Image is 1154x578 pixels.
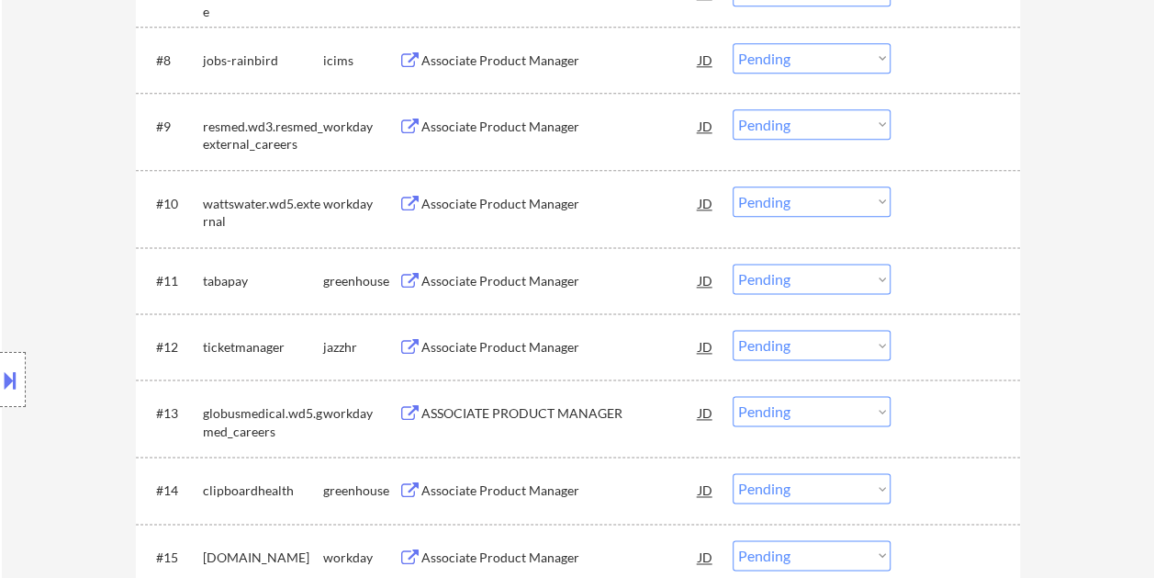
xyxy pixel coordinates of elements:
div: Associate Product Manager [421,549,699,567]
div: JD [697,330,715,363]
div: JD [697,540,715,573]
div: JD [697,264,715,297]
div: workday [323,195,398,213]
div: jazzhr [323,338,398,357]
div: Associate Product Manager [421,195,699,213]
div: JD [697,473,715,506]
div: workday [323,404,398,423]
div: icims [323,51,398,70]
div: #8 [156,51,188,70]
div: Associate Product Manager [421,51,699,70]
div: greenhouse [323,482,398,500]
div: Associate Product Manager [421,482,699,500]
div: Associate Product Manager [421,118,699,136]
div: ASSOCIATE PRODUCT MANAGER [421,404,699,423]
div: Associate Product Manager [421,272,699,290]
div: JD [697,396,715,429]
div: workday [323,118,398,136]
div: workday [323,549,398,567]
div: jobs-rainbird [203,51,323,70]
div: JD [697,109,715,142]
div: JD [697,187,715,220]
div: greenhouse [323,272,398,290]
div: Associate Product Manager [421,338,699,357]
div: JD [697,43,715,76]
